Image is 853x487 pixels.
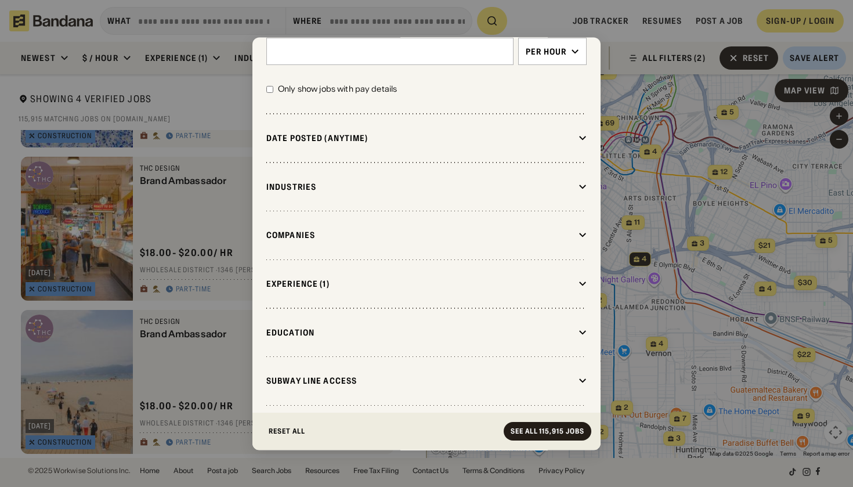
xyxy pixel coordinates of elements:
[269,428,305,435] div: Reset All
[266,376,574,387] div: Subway Line Access
[278,84,397,95] div: Only show jobs with pay details
[266,133,574,143] div: Date Posted (Anytime)
[266,279,574,290] div: Experience (1)
[266,182,574,192] div: Industries
[266,327,574,338] div: Education
[526,46,566,57] div: Per hour
[266,230,574,241] div: Companies
[511,428,584,435] div: See all 115,915 jobs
